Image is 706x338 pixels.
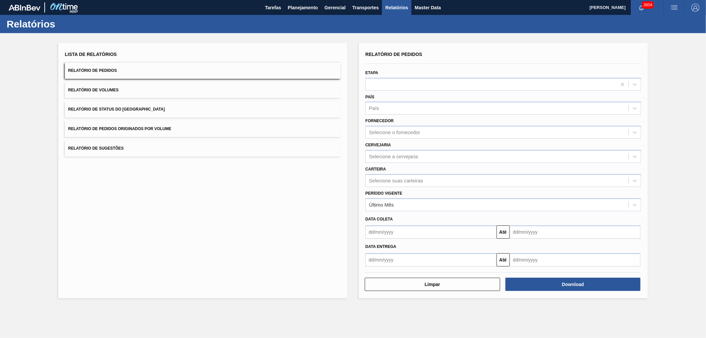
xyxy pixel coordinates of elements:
div: Último Mês [369,202,394,208]
button: Até [496,225,510,239]
span: Relatórios [385,4,408,12]
div: Selecione a cervejaria [369,154,418,159]
label: Cervejaria [365,143,391,147]
div: Selecione o fornecedor [369,130,420,135]
button: Relatório de Sugestões [65,140,341,157]
span: Transportes [352,4,379,12]
span: Relatório de Pedidos [68,68,117,73]
label: Carteira [365,167,386,171]
span: Relatório de Pedidos [365,52,422,57]
span: Relatório de Pedidos Originados por Volume [68,126,171,131]
button: Limpar [365,278,500,291]
button: Até [496,253,510,266]
button: Relatório de Pedidos [65,63,341,79]
h1: Relatórios [7,20,124,28]
img: Logout [691,4,699,12]
input: dd/mm/yyyy [510,253,641,266]
span: 3604 [642,1,654,9]
span: Lista de Relatórios [65,52,117,57]
span: Relatório de Sugestões [68,146,124,151]
span: Data coleta [365,217,393,221]
input: dd/mm/yyyy [510,225,641,239]
button: Relatório de Volumes [65,82,341,98]
label: País [365,95,374,99]
input: dd/mm/yyyy [365,253,496,266]
span: Relatório de Status do [GEOGRAPHIC_DATA] [68,107,165,112]
div: País [369,106,379,111]
span: Relatório de Volumes [68,88,118,92]
button: Download [505,278,641,291]
span: Master Data [415,4,441,12]
button: Notificações [631,3,652,12]
img: userActions [670,4,678,12]
span: Gerencial [325,4,346,12]
div: Selecione suas carteiras [369,178,423,183]
button: Relatório de Pedidos Originados por Volume [65,121,341,137]
span: Planejamento [288,4,318,12]
span: Tarefas [265,4,281,12]
label: Fornecedor [365,119,394,123]
span: Data Entrega [365,244,396,249]
button: Relatório de Status do [GEOGRAPHIC_DATA] [65,101,341,118]
img: TNhmsLtSVTkK8tSr43FrP2fwEKptu5GPRR3wAAAABJRU5ErkJggg== [9,5,40,11]
input: dd/mm/yyyy [365,225,496,239]
label: Período Vigente [365,191,402,196]
label: Etapa [365,71,378,75]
